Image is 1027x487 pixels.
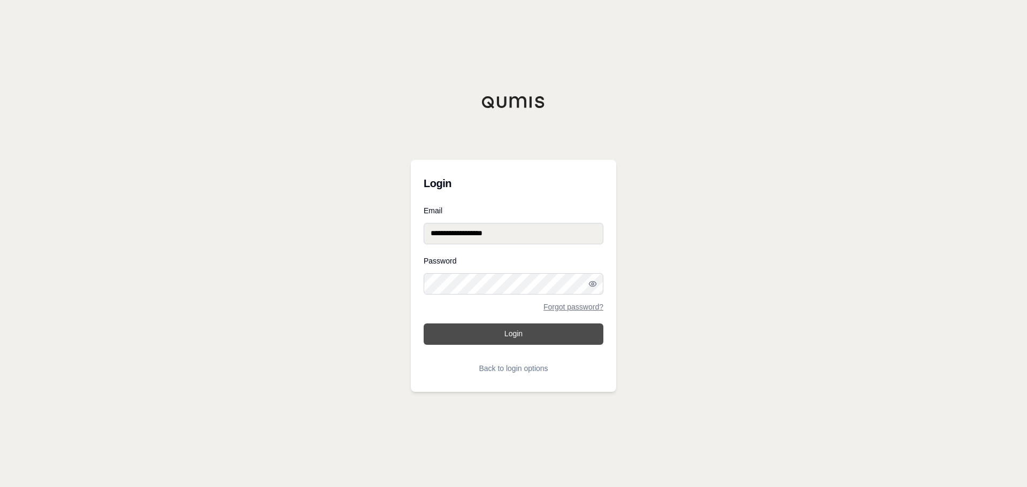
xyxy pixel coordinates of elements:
h3: Login [424,173,603,194]
label: Email [424,207,603,214]
img: Qumis [481,96,546,109]
a: Forgot password? [543,303,603,311]
button: Back to login options [424,358,603,379]
button: Login [424,323,603,345]
label: Password [424,257,603,265]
